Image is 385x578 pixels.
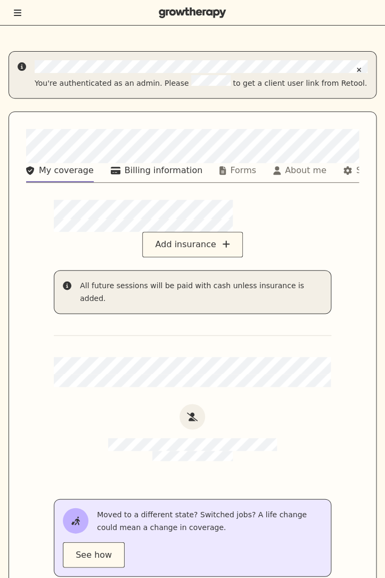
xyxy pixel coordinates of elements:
button: Close alert [350,60,367,79]
div: My coverage [39,164,94,177]
div: See how [63,542,125,567]
img: Grow Therapy logo [159,7,226,18]
button: Add insurance [142,232,242,257]
div: About me [285,164,326,177]
a: See how [63,549,125,559]
span: Moved to a different state? Switched jobs? A life change could mean a change in coverage. [97,510,307,531]
button: Billing information [111,163,202,182]
div: Forms [230,164,256,177]
div: You're authenticated as an admin. Please to get a client user link from Retool. [35,75,367,89]
div: Billing information [125,164,202,177]
button: About me [273,163,326,182]
button: My coverage [26,163,94,182]
button: Forms [219,163,256,182]
button: Toggle menu [13,7,22,18]
div: All future sessions will be paid with cash unless insurance is added. [80,279,322,305]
